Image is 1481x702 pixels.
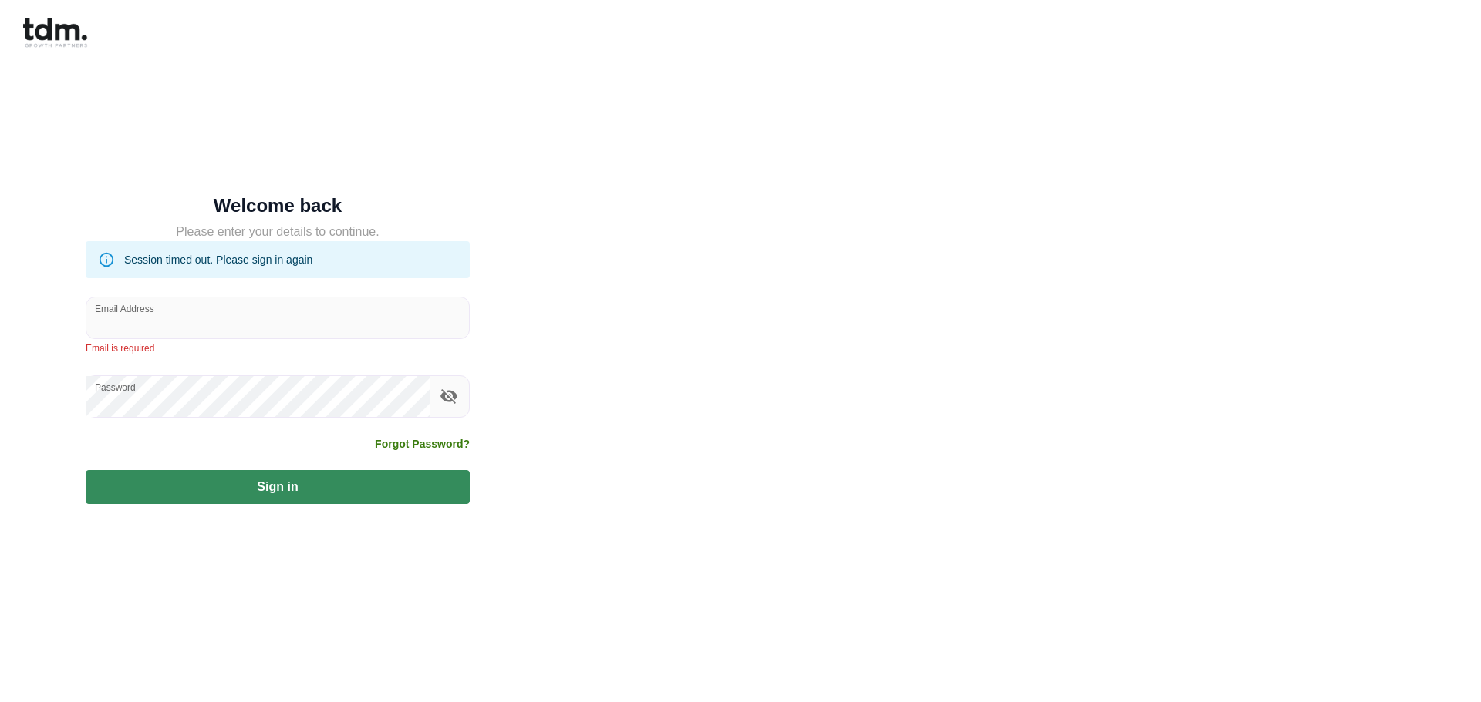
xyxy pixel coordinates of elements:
button: Sign in [86,470,470,504]
h5: Please enter your details to continue. [86,223,470,241]
label: Password [95,381,136,394]
h5: Welcome back [86,198,470,213]
div: Session timed out. Please sign in again [124,246,312,274]
label: Email Address [95,302,154,315]
p: Email is required [86,341,470,357]
a: Forgot Password? [375,436,470,452]
button: toggle password visibility [436,383,462,409]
